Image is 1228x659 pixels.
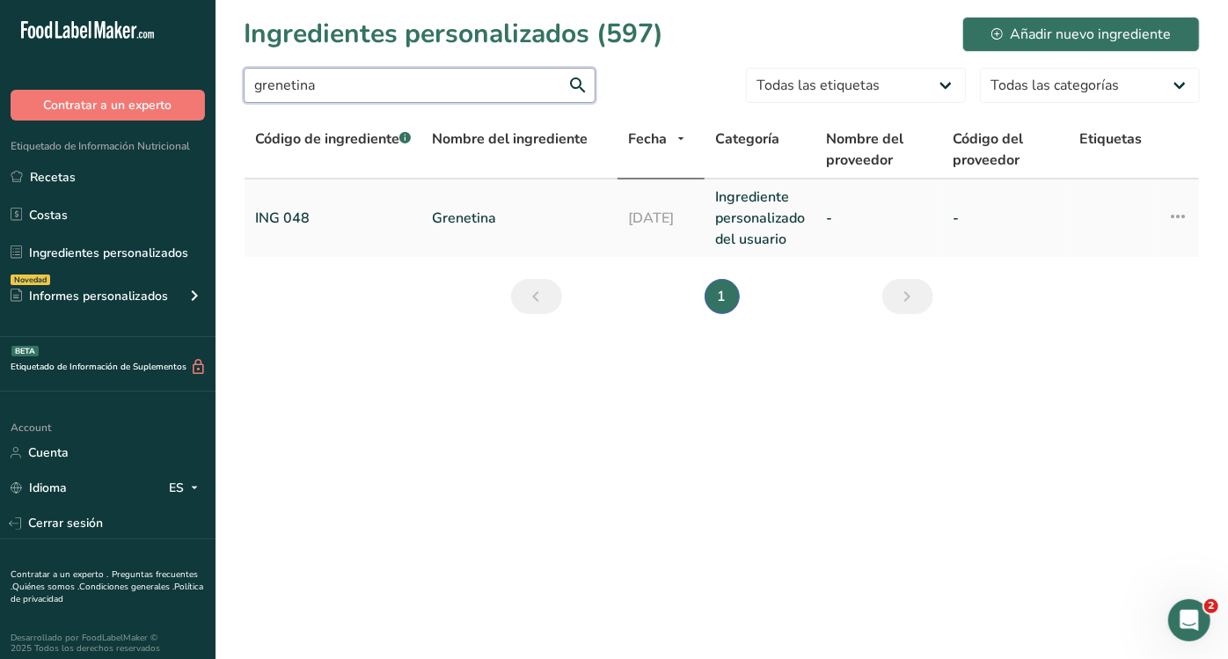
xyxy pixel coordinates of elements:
[255,129,411,149] span: Código de ingrediente
[11,275,50,285] div: Novedad
[1204,599,1218,613] span: 2
[1080,128,1143,150] span: Etiquetas
[11,287,168,305] div: Informes personalizados
[962,17,1200,52] button: Añadir nuevo ingrediente
[11,633,205,654] div: Desarrollado por FoodLabelMaker © 2025 Todos los derechos reservados
[432,208,607,229] a: Grenetina
[244,68,596,103] input: Buscar ingrediente
[11,346,39,356] div: BETA
[953,128,1058,171] span: Código del proveedor
[169,478,205,499] div: ES
[11,568,108,581] a: Contratar a un experto .
[882,279,933,314] a: Siguiente
[991,24,1171,45] div: Añadir nuevo ingrediente
[11,581,203,605] a: Política de privacidad
[255,208,411,229] a: ING 048
[79,581,174,593] a: Condiciones generales .
[12,581,79,593] a: Quiénes somos .
[11,90,205,121] button: Contratar a un experto
[628,128,667,150] span: Fecha
[1168,599,1210,641] iframe: Intercom live chat
[715,187,805,250] a: Ingrediente personalizado del usuario
[826,208,932,229] a: -
[715,128,779,150] span: Categoría
[953,208,1058,229] a: -
[11,568,198,593] a: Preguntas frecuentes .
[11,472,67,503] a: Idioma
[511,279,562,314] a: Anterior
[244,14,663,54] h1: Ingredientes personalizados (597)
[826,128,932,171] span: Nombre del proveedor
[432,128,588,150] span: Nombre del ingrediente
[628,208,694,229] a: [DATE]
